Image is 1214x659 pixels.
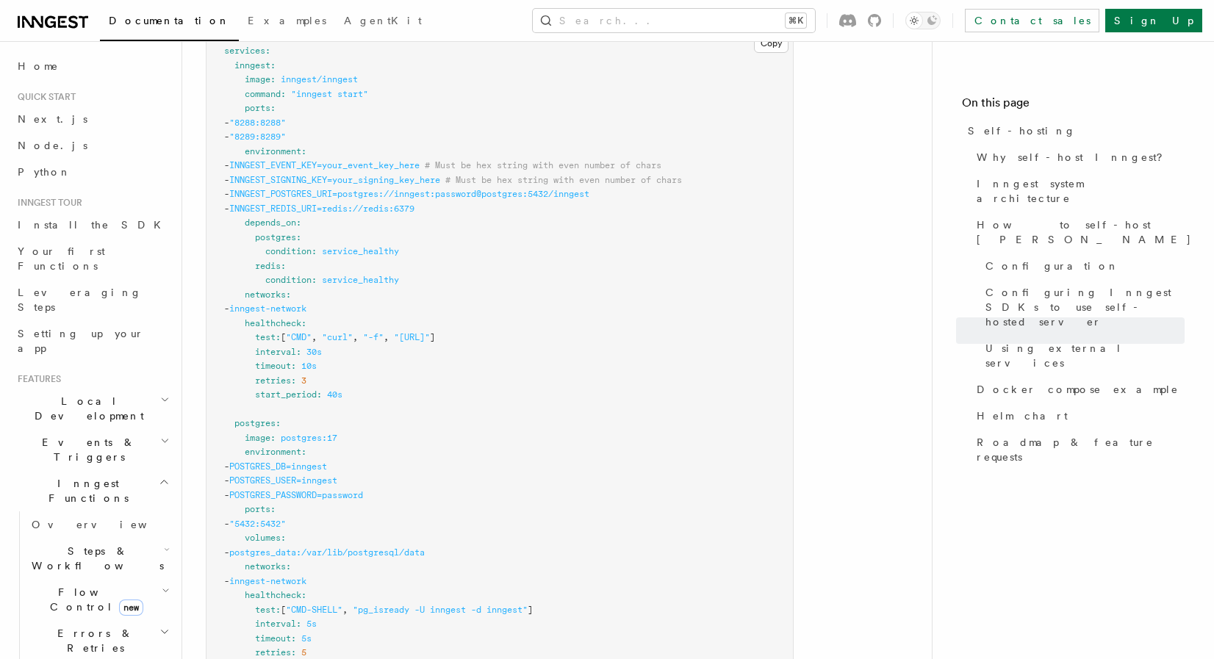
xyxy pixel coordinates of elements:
[965,9,1099,32] a: Contact sales
[12,132,173,159] a: Node.js
[12,159,173,185] a: Python
[255,647,291,658] span: retries
[12,470,173,511] button: Inngest Functions
[301,647,306,658] span: 5
[229,461,327,472] span: POSTGRES_DB=inngest
[291,647,296,658] span: :
[533,9,815,32] button: Search...⌘K
[224,160,229,170] span: -
[245,146,301,156] span: environment
[229,576,306,586] span: inngest-network
[342,605,348,615] span: ,
[980,253,1185,279] a: Configuration
[12,212,173,238] a: Install the SDK
[229,175,440,185] span: INNGEST_SIGNING_KEY=your_signing_key_here
[327,389,342,400] span: 40s
[12,435,160,464] span: Events & Triggers
[344,15,422,26] span: AgentKit
[229,189,589,199] span: INNGEST_POSTGRES_URI=postgres://inngest:password@postgres:5432/inngest
[265,275,312,285] span: condition
[32,519,183,530] span: Overview
[353,332,358,342] span: ,
[18,140,87,151] span: Node.js
[245,504,270,514] span: ports
[353,605,528,615] span: "pg_isready -U inngest -d inngest"
[18,287,142,313] span: Leveraging Steps
[971,403,1185,429] a: Helm chart
[18,328,144,354] span: Setting up your app
[224,204,229,214] span: -
[12,373,61,385] span: Features
[281,89,286,99] span: :
[962,118,1185,144] a: Self-hosting
[296,347,301,357] span: :
[971,429,1185,470] a: Roadmap & feature requests
[18,245,105,272] span: Your first Functions
[12,388,173,429] button: Local Development
[977,408,1068,423] span: Helm chart
[281,605,286,615] span: [
[245,318,301,328] span: healthcheck
[301,146,306,156] span: :
[281,74,358,84] span: inngest/inngest
[276,605,281,615] span: :
[26,579,173,620] button: Flow Controlnew
[363,332,384,342] span: "-f"
[430,332,435,342] span: ]
[12,429,173,470] button: Events & Triggers
[971,144,1185,170] a: Why self-host Inngest?
[255,605,276,615] span: test
[971,376,1185,403] a: Docker compose example
[224,46,265,56] span: services
[18,166,71,178] span: Python
[229,490,363,500] span: POSTGRES_PASSWORD=password
[255,261,281,271] span: redis
[12,476,159,505] span: Inngest Functions
[384,332,389,342] span: ,
[301,318,306,328] span: :
[224,461,229,472] span: -
[306,619,317,629] span: 5s
[229,132,286,142] span: "8289:8289"
[245,103,270,113] span: ports
[985,259,1119,273] span: Configuration
[977,382,1179,397] span: Docker compose example
[229,118,286,128] span: "8288:8288"
[322,246,399,256] span: service_healthy
[255,619,296,629] span: interval
[255,389,317,400] span: start_period
[322,275,399,285] span: service_healthy
[26,538,173,579] button: Steps & Workflows
[985,285,1185,329] span: Configuring Inngest SDKs to use self-hosted server
[977,435,1185,464] span: Roadmap & feature requests
[248,15,326,26] span: Examples
[239,4,335,40] a: Examples
[245,289,286,300] span: networks
[224,519,229,529] span: -
[245,533,281,543] span: volumes
[281,433,337,443] span: postgres:17
[234,418,276,428] span: postgres
[255,332,276,342] span: test
[224,576,229,586] span: -
[245,217,296,228] span: depends_on
[980,279,1185,335] a: Configuring Inngest SDKs to use self-hosted server
[281,332,286,342] span: [
[224,189,229,199] span: -
[12,279,173,320] a: Leveraging Steps
[281,533,286,543] span: :
[971,212,1185,253] a: How to self-host [PERSON_NAME]
[12,197,82,209] span: Inngest tour
[291,375,296,386] span: :
[265,246,312,256] span: condition
[270,74,276,84] span: :
[18,113,87,125] span: Next.js
[26,585,162,614] span: Flow Control
[301,633,312,644] span: 5s
[985,341,1185,370] span: Using external services
[394,332,430,342] span: "[URL]"
[291,89,368,99] span: "inngest start"
[270,103,276,113] span: :
[119,599,143,616] span: new
[276,418,281,428] span: :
